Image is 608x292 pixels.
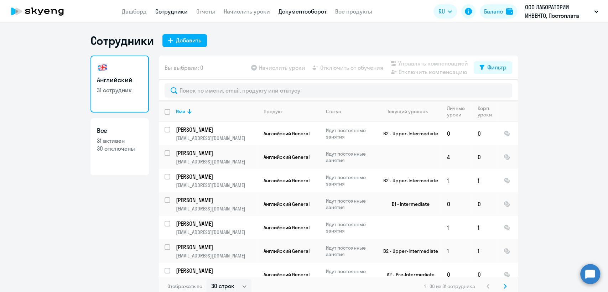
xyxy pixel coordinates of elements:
div: Текущий уровень [381,108,441,115]
span: RU [438,7,445,16]
a: [PERSON_NAME] [176,243,258,251]
p: [EMAIL_ADDRESS][DOMAIN_NAME] [176,229,258,235]
p: [PERSON_NAME] [176,196,256,204]
p: 30 отключены [97,145,142,152]
p: [PERSON_NAME] [176,267,256,275]
span: Английский General [264,271,310,278]
a: [PERSON_NAME] [176,126,258,134]
a: [PERSON_NAME] [176,220,258,228]
p: Идут постоянные занятия [326,174,375,187]
td: B2 - Upper-Intermediate [375,239,441,263]
td: B2 - Upper-Intermediate [375,169,441,192]
p: Идут постоянные занятия [326,151,375,163]
a: Дашборд [122,8,147,15]
a: [PERSON_NAME] [176,173,258,181]
h3: Все [97,126,142,135]
div: Добавить [176,36,201,45]
td: 1 [472,169,498,192]
button: ООО ЛАБОРАТОРИИ ИНВЕНТО, Постоплата [521,3,602,20]
span: Вы выбрали: 0 [165,63,203,72]
div: Имя [176,108,258,115]
p: [EMAIL_ADDRESS][DOMAIN_NAME] [176,252,258,259]
p: Идут постоянные занятия [326,198,375,210]
a: [PERSON_NAME] [176,267,258,275]
p: 31 сотрудник [97,86,142,94]
p: [PERSON_NAME] [176,149,256,157]
a: Отчеты [196,8,215,15]
td: 1 [441,216,472,239]
p: [EMAIL_ADDRESS][DOMAIN_NAME] [176,158,258,165]
td: A2 - Pre-Intermediate [375,263,441,286]
span: 1 - 30 из 31 сотрудника [424,283,475,290]
td: 0 [441,263,472,286]
span: Английский General [264,248,310,254]
td: B2 - Upper-Intermediate [375,122,441,145]
p: ООО ЛАБОРАТОРИИ ИНВЕНТО, Постоплата [525,3,591,20]
a: [PERSON_NAME] [176,149,258,157]
td: 1 [472,239,498,263]
input: Поиск по имени, email, продукту или статусу [165,83,512,98]
td: 4 [441,145,472,169]
div: Корп. уроки [478,105,498,118]
td: 0 [472,122,498,145]
div: Фильтр [487,63,506,72]
div: Текущий уровень [387,108,428,115]
a: [PERSON_NAME] [176,196,258,204]
td: 1 [441,169,472,192]
p: [PERSON_NAME] [176,243,256,251]
td: 0 [441,122,472,145]
span: Отображать по: [167,283,203,290]
h1: Сотрудники [90,33,154,48]
td: 0 [441,192,472,216]
a: Все31 активен30 отключены [90,118,149,175]
span: Английский General [264,154,310,160]
div: Имя [176,108,185,115]
a: Начислить уроки [224,8,270,15]
p: Идут постоянные занятия [326,268,375,281]
p: 31 активен [97,137,142,145]
p: Идут постоянные занятия [326,221,375,234]
p: [EMAIL_ADDRESS][DOMAIN_NAME] [176,182,258,188]
a: Сотрудники [155,8,188,15]
button: Балансbalance [480,4,517,19]
p: [EMAIL_ADDRESS][DOMAIN_NAME] [176,205,258,212]
p: [PERSON_NAME] [176,220,256,228]
a: Документооборот [279,8,327,15]
h3: Английский [97,75,142,85]
div: Баланс [484,7,503,16]
p: [EMAIL_ADDRESS][DOMAIN_NAME] [176,135,258,141]
span: Английский General [264,130,310,137]
span: Английский General [264,224,310,231]
td: B1 - Intermediate [375,192,441,216]
img: balance [506,8,513,15]
td: 0 [472,263,498,286]
div: Личные уроки [447,105,472,118]
p: [PERSON_NAME] [176,173,256,181]
td: 1 [441,239,472,263]
span: Английский General [264,201,310,207]
div: Продукт [264,108,283,115]
button: Добавить [162,34,207,47]
p: [PERSON_NAME] [176,126,256,134]
a: Все продукты [335,8,372,15]
button: Фильтр [474,61,512,74]
img: english [97,62,108,73]
td: 1 [472,216,498,239]
div: Статус [326,108,341,115]
span: Английский General [264,177,310,184]
button: RU [433,4,457,19]
td: 0 [472,192,498,216]
td: 0 [472,145,498,169]
a: Английский31 сотрудник [90,56,149,113]
p: Идут постоянные занятия [326,127,375,140]
p: Идут постоянные занятия [326,245,375,257]
p: [EMAIL_ADDRESS][DOMAIN_NAME] [176,276,258,282]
